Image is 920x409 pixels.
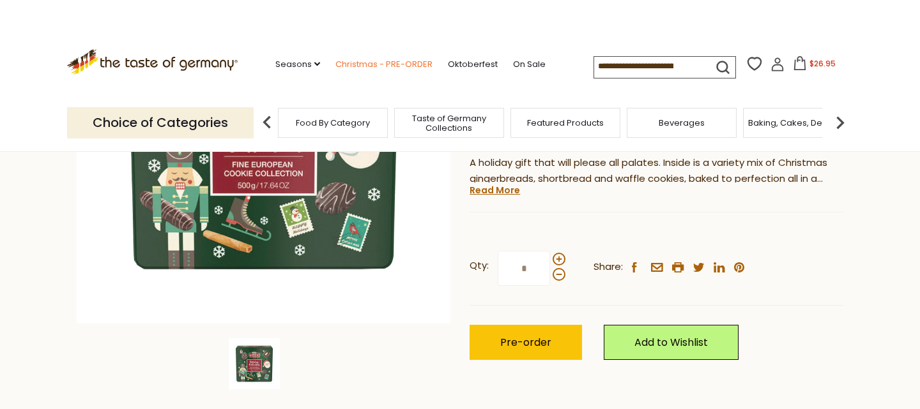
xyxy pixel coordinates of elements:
a: Featured Products [527,118,604,128]
a: Baking, Cakes, Desserts [748,118,847,128]
p: Choice of Categories [67,107,254,138]
a: Taste of Germany Collections [398,114,500,133]
span: Share: [594,259,623,275]
a: Seasons [275,57,320,71]
img: previous arrow [254,110,280,135]
input: Qty: [498,251,550,286]
a: Oktoberfest [448,57,498,71]
a: Add to Wishlist [604,325,739,360]
img: Lambertz Sweet Christmas Assorted Cookies in Green Tin [229,338,280,389]
span: $26.95 [809,58,836,69]
span: Pre-order [500,335,551,350]
img: next arrow [827,110,853,135]
a: On Sale [513,57,546,71]
p: A holiday gift that will please all palates. Inside is a variety mix of Christmas gingerbreads, s... [470,155,843,187]
a: Beverages [659,118,705,128]
button: Pre-order [470,325,582,360]
strong: Qty: [470,258,489,274]
a: Christmas - PRE-ORDER [335,57,433,71]
a: Read More [470,184,520,197]
button: $26.95 [787,56,841,75]
a: Food By Category [296,118,370,128]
